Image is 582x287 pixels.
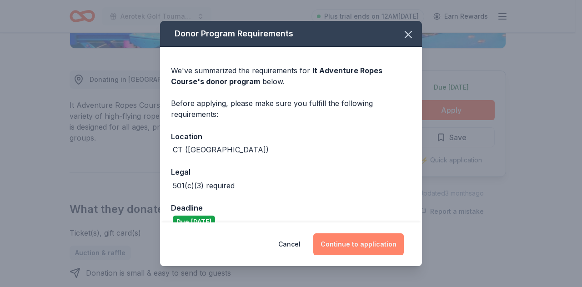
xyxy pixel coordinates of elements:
[278,233,301,255] button: Cancel
[160,21,422,47] div: Donor Program Requirements
[173,144,269,155] div: CT ([GEOGRAPHIC_DATA])
[171,65,411,87] div: We've summarized the requirements for below.
[171,98,411,120] div: Before applying, please make sure you fulfill the following requirements:
[171,131,411,142] div: Location
[171,166,411,178] div: Legal
[313,233,404,255] button: Continue to application
[173,180,235,191] div: 501(c)(3) required
[173,216,215,228] div: Due [DATE]
[171,202,411,214] div: Deadline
